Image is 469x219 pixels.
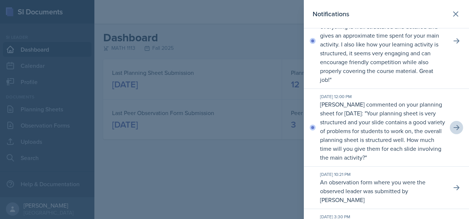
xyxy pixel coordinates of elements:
h2: Notifications [313,9,349,19]
p: Your planning sheet is very structured and your slide contains a good variety of problems for stu... [320,109,445,161]
div: [DATE] 10:21 PM [320,171,445,178]
p: [PERSON_NAME] commented on your planning sheet for [DATE]: " " [320,100,445,162]
p: [PERSON_NAME] commented on your planning sheet for [DATE]: " " [320,4,445,84]
div: [DATE] 12:00 PM [320,93,445,100]
p: An observation form where you were the observed leader was submitted by [PERSON_NAME] [320,178,445,204]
